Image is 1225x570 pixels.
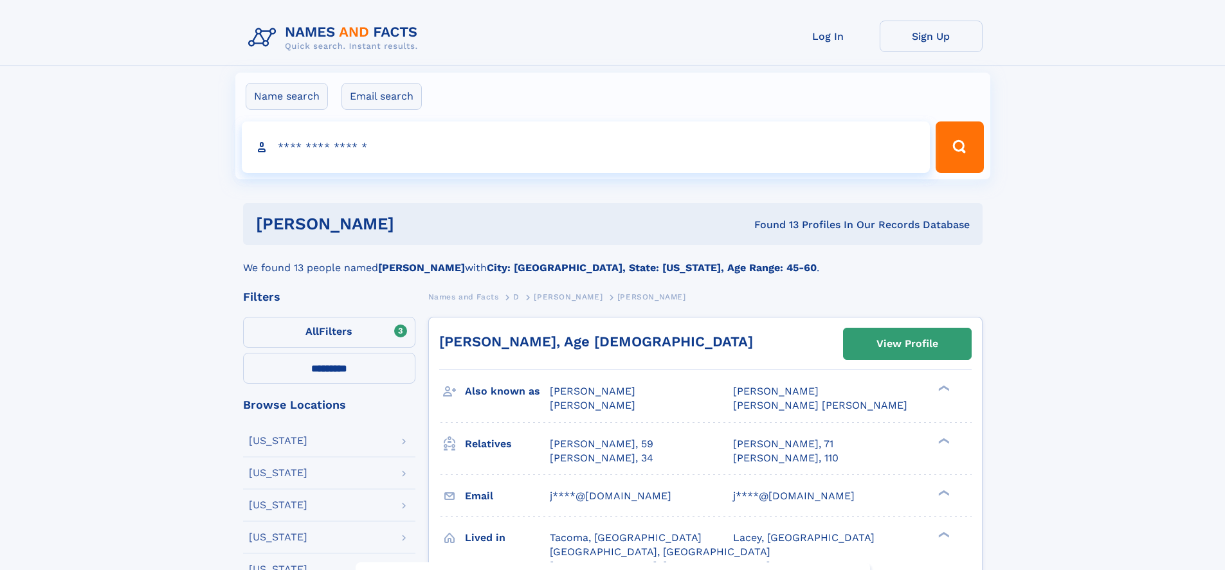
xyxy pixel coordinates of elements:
[465,485,550,507] h3: Email
[243,291,415,303] div: Filters
[550,451,653,465] a: [PERSON_NAME], 34
[242,121,930,173] input: search input
[733,451,839,465] a: [PERSON_NAME], 110
[550,385,635,397] span: [PERSON_NAME]
[256,216,574,232] h1: [PERSON_NAME]
[246,83,328,110] label: Name search
[574,218,970,232] div: Found 13 Profiles In Our Records Database
[733,531,875,544] span: Lacey, [GEOGRAPHIC_DATA]
[876,329,938,359] div: View Profile
[880,21,983,52] a: Sign Up
[341,83,422,110] label: Email search
[935,384,950,393] div: ❯
[617,292,686,301] span: [PERSON_NAME]
[243,21,428,55] img: Logo Names and Facts
[305,325,319,337] span: All
[249,532,307,542] div: [US_STATE]
[935,530,950,539] div: ❯
[550,531,702,544] span: Tacoma, [GEOGRAPHIC_DATA]
[243,317,415,348] label: Filters
[465,380,550,402] h3: Also known as
[513,289,520,305] a: D
[249,436,307,446] div: [US_STATE]
[936,121,983,173] button: Search Button
[513,292,520,301] span: D
[777,21,880,52] a: Log In
[534,292,603,301] span: [PERSON_NAME]
[439,334,753,350] a: [PERSON_NAME], Age [DEMOGRAPHIC_DATA]
[465,527,550,549] h3: Lived in
[487,262,817,274] b: City: [GEOGRAPHIC_DATA], State: [US_STATE], Age Range: 45-60
[249,468,307,478] div: [US_STATE]
[243,399,415,411] div: Browse Locations
[550,437,653,451] a: [PERSON_NAME], 59
[243,245,983,276] div: We found 13 people named with .
[844,328,971,359] a: View Profile
[550,399,635,411] span: [PERSON_NAME]
[733,385,819,397] span: [PERSON_NAME]
[935,436,950,445] div: ❯
[428,289,499,305] a: Names and Facts
[733,399,907,411] span: [PERSON_NAME] [PERSON_NAME]
[249,500,307,510] div: [US_STATE]
[935,488,950,497] div: ❯
[465,433,550,455] h3: Relatives
[378,262,465,274] b: [PERSON_NAME]
[550,546,770,558] span: [GEOGRAPHIC_DATA], [GEOGRAPHIC_DATA]
[534,289,603,305] a: [PERSON_NAME]
[733,437,833,451] a: [PERSON_NAME], 71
